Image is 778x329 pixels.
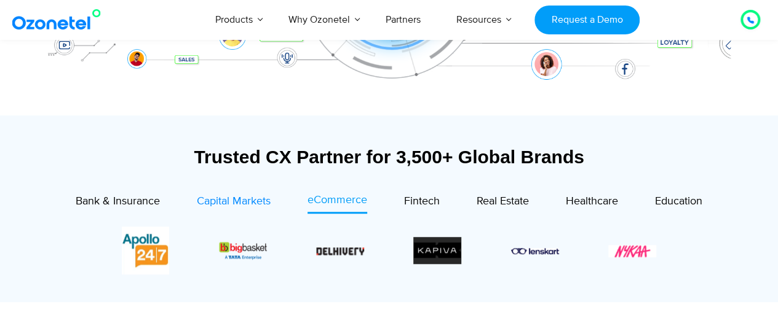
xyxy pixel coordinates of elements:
a: Real Estate [477,192,529,214]
a: Bank & Insurance [76,192,160,214]
span: eCommerce [308,193,367,207]
a: Education [655,192,702,214]
a: Fintech [404,192,440,214]
a: Capital Markets [197,192,271,214]
span: Capital Markets [197,195,271,208]
a: Healthcare [566,192,618,214]
a: Request a Demo [534,6,640,34]
span: Healthcare [566,195,618,208]
span: Education [655,195,702,208]
span: Fintech [404,195,440,208]
a: eCommerce [308,192,367,214]
div: Image Carousel [122,226,657,274]
div: Trusted CX Partner for 3,500+ Global Brands [54,146,724,168]
span: Bank & Insurance [76,195,160,208]
span: Real Estate [477,195,529,208]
